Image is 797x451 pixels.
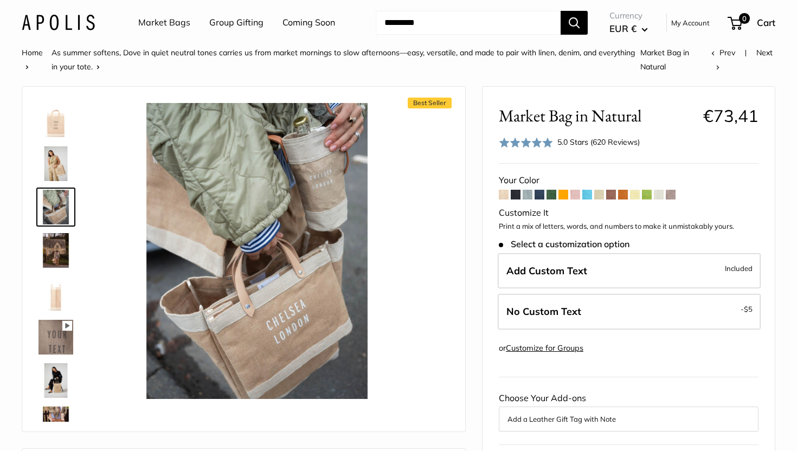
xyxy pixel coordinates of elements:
[499,239,629,249] span: Select a customization option
[499,390,759,431] div: Choose Your Add-ons
[36,274,75,313] a: description_13" wide, 18" high, 8" deep; handles: 3.5"
[671,16,710,29] a: My Account
[376,11,561,35] input: Search...
[609,8,648,23] span: Currency
[499,221,759,232] p: Print a mix of letters, words, and numbers to make it unmistakably yours.
[703,105,759,126] span: €73,41
[36,231,75,270] a: Market Bag in Natural
[506,305,581,318] span: No Custom Text
[52,48,635,72] a: As summer softens, Dove in quiet neutral tones carries us from market mornings to slow afternoons...
[498,253,761,289] label: Add Custom Text
[507,413,750,426] button: Add a Leather Gift Tag with Note
[557,136,640,148] div: 5.0 Stars (620 Reviews)
[282,15,335,31] a: Coming Soon
[498,294,761,330] label: Leave Blank
[38,190,73,224] img: Market Bag in Natural
[209,15,263,31] a: Group Gifting
[725,262,753,275] span: Included
[38,363,73,398] img: Market Bag in Natural
[499,205,759,221] div: Customize It
[22,15,95,30] img: Apolis
[36,318,75,357] a: Market Bag in Natural
[499,172,759,189] div: Your Color
[36,101,75,140] a: Market Bag in Natural
[506,265,587,277] span: Add Custom Text
[38,233,73,268] img: Market Bag in Natural
[609,23,637,34] span: EUR €
[36,188,75,227] a: Market Bag in Natural
[38,276,73,311] img: description_13" wide, 18" high, 8" deep; handles: 3.5"
[561,11,588,35] button: Search
[36,361,75,400] a: Market Bag in Natural
[499,106,695,126] span: Market Bag in Natural
[138,15,190,31] a: Market Bags
[506,343,583,353] a: Customize for Groups
[729,14,775,31] a: 0 Cart
[22,46,711,74] nav: Breadcrumb
[408,98,452,108] span: Best Seller
[38,146,73,181] img: Market Bag in Natural
[499,134,640,150] div: 5.0 Stars (620 Reviews)
[640,48,689,72] span: Market Bag in Natural
[499,341,583,356] div: or
[744,305,753,313] span: $5
[36,404,75,443] a: Market Bag in Natural
[109,103,405,399] img: Market Bag in Natural
[757,17,775,28] span: Cart
[609,20,648,37] button: EUR €
[739,13,750,24] span: 0
[741,302,753,315] span: -
[711,48,735,57] a: Prev
[36,144,75,183] a: Market Bag in Natural
[22,48,43,57] a: Home
[38,320,73,355] img: Market Bag in Natural
[38,407,73,441] img: Market Bag in Natural
[38,103,73,138] img: Market Bag in Natural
